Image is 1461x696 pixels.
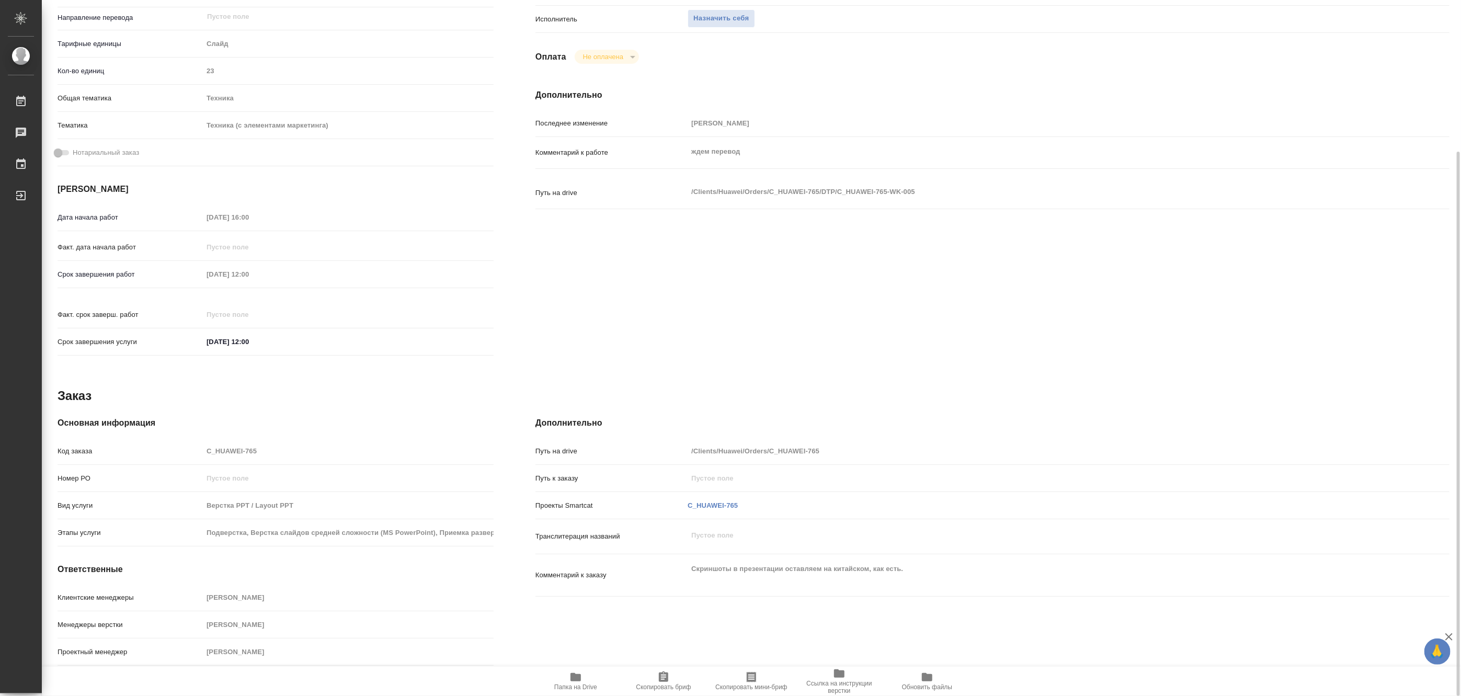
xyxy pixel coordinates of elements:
[1429,641,1446,663] span: 🙏
[203,35,494,53] div: Слайд
[58,387,92,404] h2: Заказ
[203,590,494,605] input: Пустое поле
[203,117,494,134] div: Техника (с элементами маркетинга)
[535,89,1449,101] h4: Дополнительно
[58,500,203,511] p: Вид услуги
[802,680,877,694] span: Ссылка на инструкции верстки
[535,147,688,158] p: Комментарий к работе
[58,93,203,104] p: Общая тематика
[58,446,203,457] p: Код заказа
[535,14,688,25] p: Исполнитель
[58,563,494,576] h4: Ответственные
[575,50,639,64] div: Не оплачена
[203,644,494,659] input: Пустое поле
[203,471,494,486] input: Пустое поле
[532,667,620,696] button: Папка на Drive
[1424,638,1451,665] button: 🙏
[58,337,203,347] p: Срок завершения услуги
[688,183,1373,201] textarea: /Clients/Huawei/Orders/C_HUAWEI-765/DTP/C_HUAWEI-765-WK-005
[203,267,294,282] input: Пустое поле
[206,10,469,23] input: Пустое поле
[688,560,1373,588] textarea: Скриншоты в презентации оставляем на китайском, как есть.
[535,417,1449,429] h4: Дополнительно
[203,443,494,459] input: Пустое поле
[58,620,203,630] p: Менеджеры верстки
[688,143,1373,161] textarea: ждем перевод
[688,471,1373,486] input: Пустое поле
[203,334,294,349] input: ✎ Введи что-нибудь
[688,501,738,509] a: C_HUAWEI-765
[58,647,203,657] p: Проектный менеджер
[636,683,691,691] span: Скопировать бриф
[58,39,203,49] p: Тарифные единицы
[620,667,707,696] button: Скопировать бриф
[58,310,203,320] p: Факт. срок заверш. работ
[883,667,971,696] button: Обновить файлы
[203,89,494,107] div: Техника
[688,116,1373,131] input: Пустое поле
[688,9,755,28] button: Назначить себя
[203,617,494,632] input: Пустое поле
[535,51,566,63] h4: Оплата
[58,269,203,280] p: Срок завершения работ
[58,183,494,196] h4: [PERSON_NAME]
[58,592,203,603] p: Клиентские менеджеры
[535,118,688,129] p: Последнее изменение
[58,120,203,131] p: Тематика
[554,683,597,691] span: Папка на Drive
[203,525,494,540] input: Пустое поле
[535,473,688,484] p: Путь к заказу
[535,570,688,580] p: Комментарий к заказу
[58,13,203,23] p: Направление перевода
[58,473,203,484] p: Номер РО
[203,239,294,255] input: Пустое поле
[203,210,294,225] input: Пустое поле
[715,683,787,691] span: Скопировать мини-бриф
[693,13,749,25] span: Назначить себя
[73,147,139,158] span: Нотариальный заказ
[203,307,294,322] input: Пустое поле
[707,667,795,696] button: Скопировать мини-бриф
[795,667,883,696] button: Ссылка на инструкции верстки
[535,188,688,198] p: Путь на drive
[58,417,494,429] h4: Основная информация
[58,212,203,223] p: Дата начала работ
[203,498,494,513] input: Пустое поле
[58,528,203,538] p: Этапы услуги
[535,446,688,457] p: Путь на drive
[902,683,953,691] span: Обновить файлы
[580,52,626,61] button: Не оплачена
[688,443,1373,459] input: Пустое поле
[58,242,203,253] p: Факт. дата начала работ
[535,531,688,542] p: Транслитерация названий
[58,66,203,76] p: Кол-во единиц
[203,63,494,78] input: Пустое поле
[535,500,688,511] p: Проекты Smartcat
